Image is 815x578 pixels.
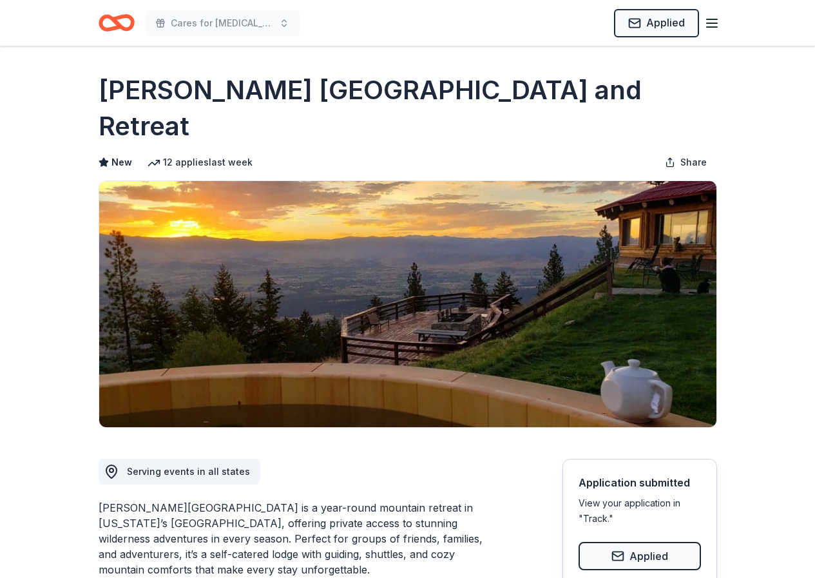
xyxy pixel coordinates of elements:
span: Applied [629,548,668,564]
div: View your application in "Track." [579,496,701,526]
img: Image for Downing Mountain Lodge and Retreat [99,181,716,427]
span: Cares for [MEDICAL_DATA] 2025 [171,15,274,31]
button: Share [655,149,717,175]
div: Application submitted [579,475,701,490]
div: 12 applies last week [148,155,253,170]
button: Applied [579,542,701,570]
a: Home [99,8,135,38]
h1: [PERSON_NAME] [GEOGRAPHIC_DATA] and Retreat [99,72,717,144]
button: Applied [614,9,699,37]
button: Cares for [MEDICAL_DATA] 2025 [145,10,300,36]
div: [PERSON_NAME][GEOGRAPHIC_DATA] is a year-round mountain retreat in [US_STATE]’s [GEOGRAPHIC_DATA]... [99,500,501,577]
span: New [111,155,132,170]
span: Applied [646,14,685,31]
span: Serving events in all states [127,466,250,477]
span: Share [680,155,707,170]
